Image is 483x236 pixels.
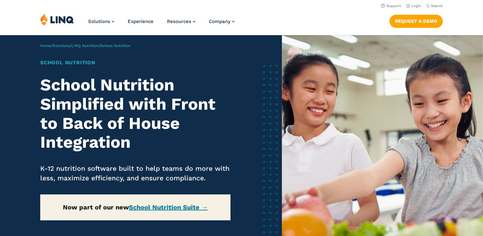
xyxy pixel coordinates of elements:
[88,19,110,24] span: Solutions
[40,59,230,67] h1: School Nutrition
[129,203,208,211] a: School Nutrition Suite →
[88,19,114,24] a: Solutions
[381,4,401,8] a: Support
[209,19,235,24] a: Company
[167,19,195,24] a: Resources
[100,43,130,48] span: School Nutrition
[40,164,230,183] p: K-12 nutrition software built to help teams do more with less, maximize efficiency, and ensure co...
[389,15,443,28] a: Request a Demo
[40,43,51,48] a: Home
[88,13,235,35] nav: Primary Navigation
[389,13,443,28] nav: Button Navigation
[40,75,230,152] h2: School Nutrition Simplified with Front to Back of House Integration
[40,13,74,26] img: LINQ | K‑12 Software
[63,203,208,211] strong: Now part of our new
[431,4,443,8] span: Search
[209,19,230,24] span: Company
[53,43,70,48] a: Solutions
[128,19,154,24] a: Experience
[426,4,443,8] button: Open Search Bar
[406,4,421,8] a: Login
[40,43,130,48] span: / / /
[72,43,98,48] a: LINQ Nutrition
[167,19,191,24] span: Resources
